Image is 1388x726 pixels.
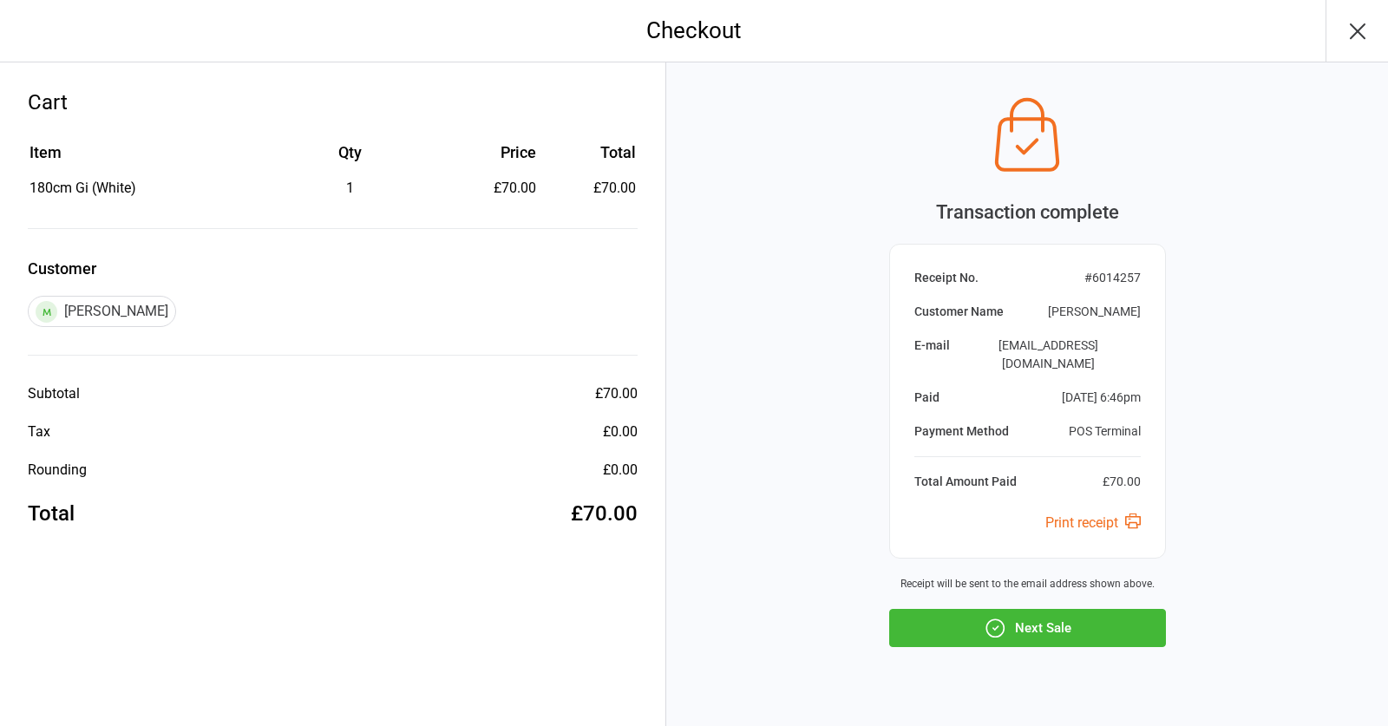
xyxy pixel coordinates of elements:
div: Cart [28,87,638,118]
div: [PERSON_NAME] [28,296,176,327]
div: Total Amount Paid [914,473,1017,491]
div: Tax [28,422,50,442]
label: Customer [28,257,638,280]
div: £0.00 [603,460,638,481]
div: 1 [265,178,435,199]
div: [DATE] 6:46pm [1062,389,1141,407]
div: Total [28,498,75,529]
div: Subtotal [28,383,80,404]
div: Receipt No. [914,269,979,287]
button: Next Sale [889,609,1166,647]
div: POS Terminal [1069,422,1141,441]
div: Receipt will be sent to the email address shown above. [889,576,1166,592]
div: Paid [914,389,940,407]
div: £70.00 [437,178,536,199]
div: Rounding [28,460,87,481]
span: 180cm Gi (White) [29,180,136,196]
td: £70.00 [543,178,636,199]
a: Print receipt [1045,514,1141,531]
div: [EMAIL_ADDRESS][DOMAIN_NAME] [957,337,1141,373]
th: Item [29,141,263,176]
th: Qty [265,141,435,176]
div: E-mail [914,337,950,373]
div: £70.00 [1103,473,1141,491]
th: Total [543,141,636,176]
div: Price [437,141,536,164]
div: Payment Method [914,422,1009,441]
div: £0.00 [603,422,638,442]
div: Customer Name [914,303,1004,321]
div: £70.00 [571,498,638,529]
div: Transaction complete [889,198,1166,226]
div: £70.00 [595,383,638,404]
div: # 6014257 [1084,269,1141,287]
div: [PERSON_NAME] [1048,303,1141,321]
